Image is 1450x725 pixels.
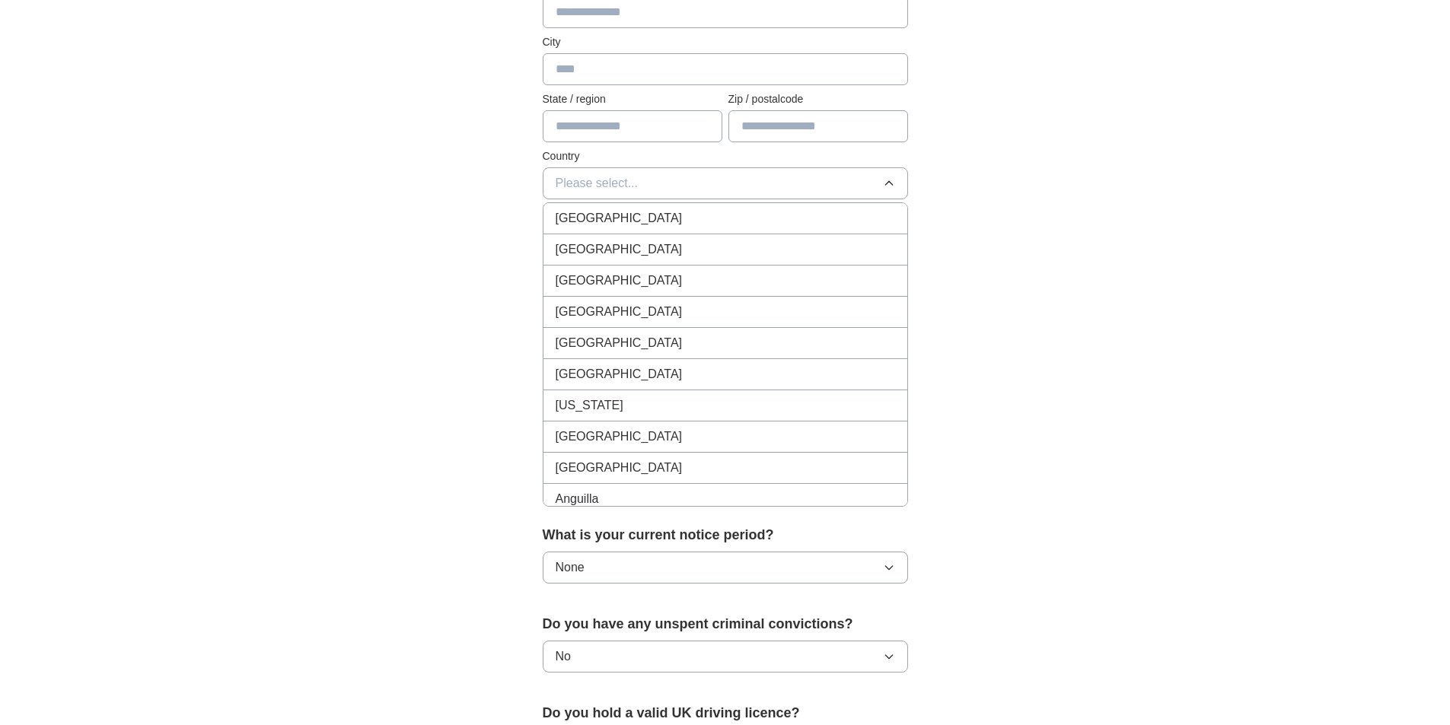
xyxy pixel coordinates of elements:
[556,209,683,227] span: [GEOGRAPHIC_DATA]
[556,490,599,508] span: Anguilla
[543,525,908,545] label: What is your current notice period?
[556,303,683,321] span: [GEOGRAPHIC_DATA]
[543,552,908,583] button: None
[556,334,683,352] span: [GEOGRAPHIC_DATA]
[543,167,908,199] button: Please select...
[556,240,683,259] span: [GEOGRAPHIC_DATA]
[556,365,683,383] span: [GEOGRAPHIC_DATA]
[728,91,908,107] label: Zip / postalcode
[556,272,683,290] span: [GEOGRAPHIC_DATA]
[556,459,683,477] span: [GEOGRAPHIC_DATA]
[556,558,585,577] span: None
[556,174,639,192] span: Please select...
[556,396,623,415] span: [US_STATE]
[543,148,908,164] label: Country
[556,428,683,446] span: [GEOGRAPHIC_DATA]
[543,641,908,673] button: No
[556,647,571,666] span: No
[543,614,908,634] label: Do you have any unspent criminal convictions?
[543,91,722,107] label: State / region
[543,34,908,50] label: City
[543,703,908,723] label: Do you hold a valid UK driving licence?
